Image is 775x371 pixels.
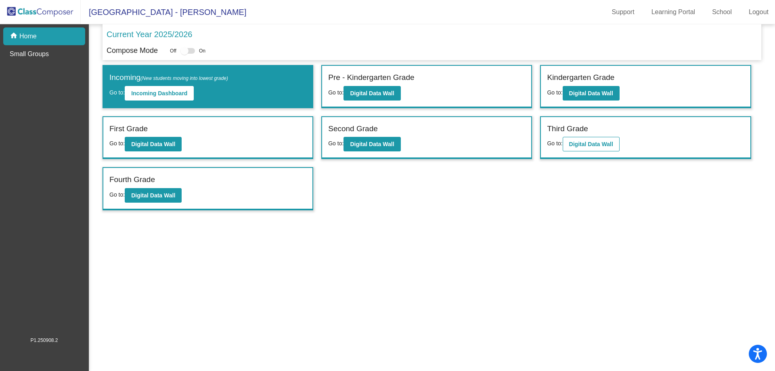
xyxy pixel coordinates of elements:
label: First Grade [109,123,148,135]
label: Pre - Kindergarten Grade [328,72,414,84]
span: (New students moving into lowest grade) [140,75,228,81]
span: [GEOGRAPHIC_DATA] - [PERSON_NAME] [81,6,246,19]
button: Digital Data Wall [125,137,182,151]
label: Fourth Grade [109,174,155,186]
p: Home [19,31,37,41]
button: Digital Data Wall [563,86,620,101]
button: Digital Data Wall [344,137,400,151]
span: On [199,47,205,54]
span: Go to: [328,89,344,96]
b: Digital Data Wall [131,141,175,147]
b: Digital Data Wall [350,90,394,96]
span: Go to: [547,89,562,96]
span: Go to: [109,89,125,96]
a: Support [605,6,641,19]
a: Learning Portal [645,6,702,19]
span: Go to: [328,140,344,147]
p: Compose Mode [107,45,158,56]
span: Go to: [109,140,125,147]
label: Incoming [109,72,228,84]
b: Digital Data Wall [569,90,613,96]
mat-icon: home [10,31,19,41]
span: Go to: [109,191,125,198]
label: Kindergarten Grade [547,72,614,84]
p: Small Groups [10,49,49,59]
a: Logout [742,6,775,19]
p: Current Year 2025/2026 [107,28,192,40]
button: Incoming Dashboard [125,86,194,101]
label: Second Grade [328,123,378,135]
label: Third Grade [547,123,588,135]
button: Digital Data Wall [344,86,400,101]
span: Go to: [547,140,562,147]
b: Digital Data Wall [569,141,613,147]
button: Digital Data Wall [563,137,620,151]
span: Off [170,47,176,54]
b: Digital Data Wall [131,192,175,199]
b: Digital Data Wall [350,141,394,147]
button: Digital Data Wall [125,188,182,203]
a: School [706,6,738,19]
b: Incoming Dashboard [131,90,187,96]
